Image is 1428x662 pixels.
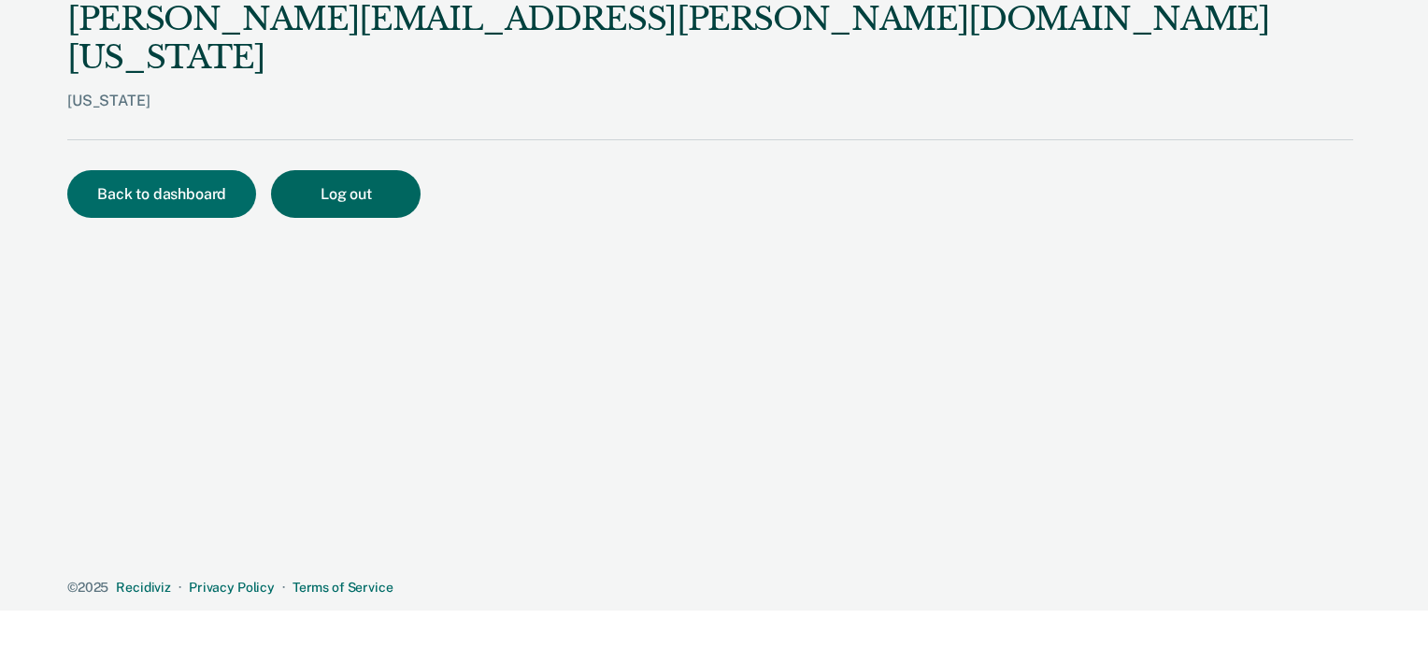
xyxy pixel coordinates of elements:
div: [US_STATE] [67,92,1353,139]
button: Back to dashboard [67,170,256,218]
button: Log out [271,170,421,218]
a: Back to dashboard [67,187,271,202]
div: · · [67,580,1353,596]
span: © 2025 [67,580,108,595]
a: Recidiviz [116,580,171,595]
a: Terms of Service [293,580,393,595]
a: Privacy Policy [189,580,275,595]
